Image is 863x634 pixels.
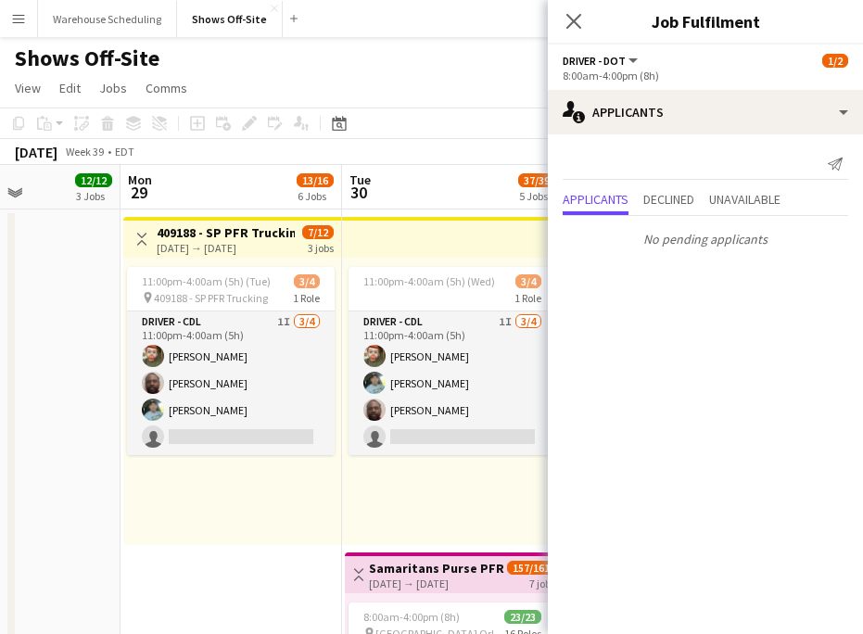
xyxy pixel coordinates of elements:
[138,76,195,100] a: Comms
[369,577,507,590] div: [DATE] → [DATE]
[515,274,541,288] span: 3/4
[154,291,268,305] span: 409188 - SP PFR Trucking
[563,54,626,68] span: Driver - DOT
[369,560,507,577] h3: Samaritans Purse PFR '25 -- 409188
[643,193,694,206] span: Declined
[15,143,57,161] div: [DATE]
[563,54,641,68] button: Driver - DOT
[349,267,556,455] app-job-card: 11:00pm-4:00am (5h) (Wed)3/41 RoleDriver - CDL1I3/411:00pm-4:00am (5h)[PERSON_NAME][PERSON_NAME][...
[298,189,333,203] div: 6 Jobs
[15,80,41,96] span: View
[548,90,863,134] div: Applicants
[548,223,863,255] p: No pending applicants
[177,1,283,37] button: Shows Off-Site
[363,274,495,288] span: 11:00pm-4:00am (5h) (Wed)
[548,9,863,33] h3: Job Fulfilment
[563,69,848,82] div: 8:00am-4:00pm (8h)
[125,182,152,203] span: 29
[128,171,152,188] span: Mon
[157,241,295,255] div: [DATE] → [DATE]
[127,267,335,455] app-job-card: 11:00pm-4:00am (5h) (Tue)3/4 409188 - SP PFR Trucking1 RoleDriver - CDL1I3/411:00pm-4:00am (5h)[P...
[75,173,112,187] span: 12/12
[142,274,271,288] span: 11:00pm-4:00am (5h) (Tue)
[52,76,88,100] a: Edit
[99,80,127,96] span: Jobs
[127,311,335,455] app-card-role: Driver - CDL1I3/411:00pm-4:00am (5h)[PERSON_NAME][PERSON_NAME][PERSON_NAME]
[15,44,159,72] h1: Shows Off-Site
[157,224,295,241] h3: 409188 - SP PFR Trucking
[308,239,334,255] div: 3 jobs
[76,189,111,203] div: 3 Jobs
[92,76,134,100] a: Jobs
[507,561,555,575] span: 157/161
[349,311,556,455] app-card-role: Driver - CDL1I3/411:00pm-4:00am (5h)[PERSON_NAME][PERSON_NAME][PERSON_NAME]
[302,225,334,239] span: 7/12
[347,182,371,203] span: 30
[363,610,460,624] span: 8:00am-4:00pm (8h)
[293,291,320,305] span: 1 Role
[709,193,781,206] span: Unavailable
[61,145,108,158] span: Week 39
[294,274,320,288] span: 3/4
[38,1,177,37] button: Warehouse Scheduling
[518,173,555,187] span: 37/39
[563,193,628,206] span: Applicants
[146,80,187,96] span: Comms
[297,173,334,187] span: 13/16
[529,575,555,590] div: 7 jobs
[7,76,48,100] a: View
[514,291,541,305] span: 1 Role
[59,80,81,96] span: Edit
[822,54,848,68] span: 1/2
[519,189,554,203] div: 5 Jobs
[504,610,541,624] span: 23/23
[349,171,371,188] span: Tue
[115,145,134,158] div: EDT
